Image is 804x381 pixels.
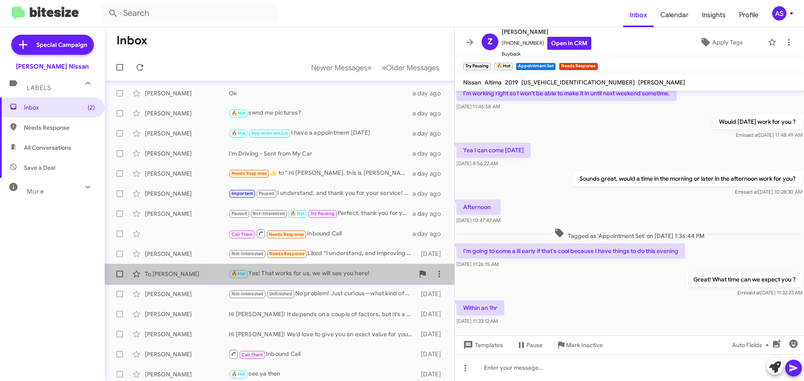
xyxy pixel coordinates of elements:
[502,27,591,37] span: [PERSON_NAME]
[412,169,448,178] div: a day ago
[253,211,285,216] span: Not-Interested
[456,199,500,215] p: Afternoon
[735,189,802,195] span: Emi [DATE] 10:28:30 AM
[744,132,759,138] span: said at
[417,370,448,378] div: [DATE]
[386,63,439,72] span: Older Messages
[145,109,229,118] div: [PERSON_NAME]
[232,291,264,297] span: Not-Interested
[743,189,758,195] span: said at
[687,272,802,287] p: Great! What time can we expect you ?
[547,37,591,50] a: Open in CRM
[232,251,264,256] span: Not-Interested
[36,41,87,49] span: Special Campaign
[573,171,802,186] p: Sounds great, would a time in the morning or later in the afternoon work for you?
[307,59,444,76] nav: Page navigation example
[678,35,764,50] button: Apply Tags
[27,84,51,92] span: Labels
[502,37,591,50] span: [PHONE_NUMBER]
[24,103,95,112] span: Inbox
[145,210,229,218] div: [PERSON_NAME]
[456,143,531,158] p: Yea I can come [DATE]
[145,89,229,97] div: [PERSON_NAME]
[145,290,229,298] div: [PERSON_NAME]
[251,130,288,136] span: Appointment Set
[638,79,685,86] span: [PERSON_NAME]
[232,130,246,136] span: 🔥 Hot
[229,310,417,318] div: Hi [PERSON_NAME]! It depends on a couple of factors, but it's a fast process here! When would you...
[712,35,743,50] span: Apply Tags
[412,109,448,118] div: a day ago
[765,6,795,20] button: AS
[510,338,549,353] button: Pause
[736,132,802,138] span: Emi [DATE] 11:48:49 AM
[145,310,229,318] div: [PERSON_NAME]
[417,290,448,298] div: [DATE]
[24,143,71,152] span: All Conversations
[232,232,253,237] span: Call Them
[417,350,448,358] div: [DATE]
[24,164,55,172] span: Save a Deal
[145,370,229,378] div: [PERSON_NAME]
[376,59,444,76] button: Next
[456,318,498,324] span: [DATE] 11:33:12 AM
[516,63,556,70] small: Appointment Set
[242,352,263,358] span: Call Them
[487,35,492,49] span: Z
[455,338,510,353] button: Templates
[229,209,412,218] div: Perfect, thank you for your time!
[229,330,417,338] div: Hi [PERSON_NAME]! We’d love to give you an exact value for your 2020 Altima. Would you like to se...
[232,110,246,116] span: 🔥 Hot
[229,269,414,279] div: Yes! That works for us, we will see you here!
[367,62,372,73] span: «
[559,63,598,70] small: Needs Response
[461,338,503,353] span: Templates
[16,62,89,71] div: [PERSON_NAME] Nissan
[232,271,246,276] span: 🔥 Hot
[232,211,247,216] span: Paused
[145,350,229,358] div: [PERSON_NAME]
[456,261,499,267] span: [DATE] 11:26:15 AM
[456,160,498,166] span: [DATE] 8:56:22 AM
[521,79,635,86] span: [US_VEHICLE_IDENTIFICATION_NUMBER]
[494,63,512,70] small: 🔥 Hot
[456,103,500,110] span: [DATE] 11:46:58 AM
[712,114,802,129] p: Would [DATE] work for you ?
[551,228,708,240] span: Tagged as 'Appointment Set' on [DATE] 1:36:44 PM
[259,191,274,196] span: Paused
[725,338,779,353] button: Auto Fields
[412,149,448,158] div: a day ago
[623,3,654,27] span: Inbox
[732,338,772,353] span: Auto Fields
[310,211,335,216] span: Try Pausing
[456,217,500,223] span: [DATE] 10:47:47 AM
[456,243,685,258] p: I'm going to come a lil early if that's cool because I have things to do this evening
[24,123,95,132] span: Needs Response
[412,129,448,138] div: a day ago
[737,289,802,296] span: Emi [DATE] 11:32:23 AM
[11,35,94,55] a: Special Campaign
[145,169,229,178] div: [PERSON_NAME]
[417,330,448,338] div: [DATE]
[456,300,504,315] p: Within an 1hr
[269,251,305,256] span: Needs Response
[772,6,786,20] div: AS
[463,63,491,70] small: Try Pausing
[145,270,229,278] div: To [PERSON_NAME]
[145,330,229,338] div: [PERSON_NAME]
[229,249,417,258] div: Liked “I understand, and improving your credit is important. If you reconsider or need assistance...
[229,289,417,299] div: No problem! Just curious—what kind of vehicle are you interested in? We have a great selection ri...
[732,3,765,27] a: Profile
[232,171,267,176] span: Needs Response
[290,211,304,216] span: 🔥 Hot
[695,3,732,27] a: Insights
[232,191,253,196] span: Important
[654,3,695,27] a: Calendar
[381,62,386,73] span: »
[229,228,412,239] div: Inbound Call
[229,169,412,178] div: ​👍​ to “ Hi [PERSON_NAME], this is [PERSON_NAME] at [PERSON_NAME] Nissan. We're interested in buy...
[229,189,412,198] div: I understand, and thank you for your service! We are here to assist you once you have time to sto...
